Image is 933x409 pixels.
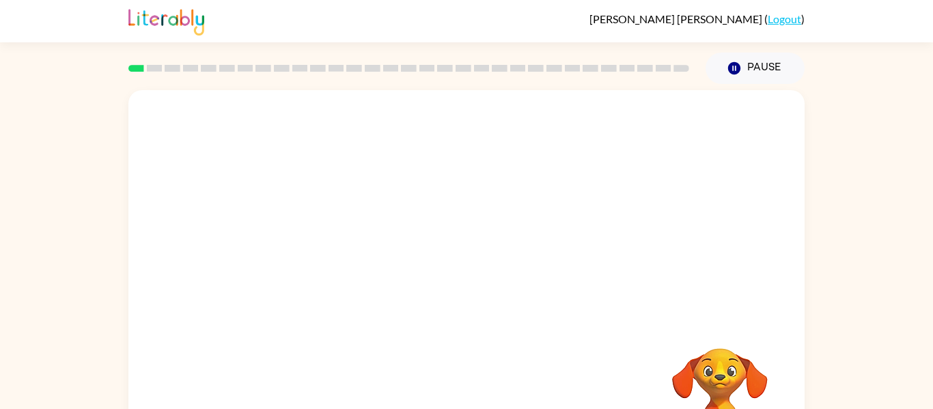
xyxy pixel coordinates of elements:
[706,53,805,84] button: Pause
[768,12,801,25] a: Logout
[589,12,805,25] div: ( )
[128,5,204,36] img: Literably
[589,12,764,25] span: [PERSON_NAME] [PERSON_NAME]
